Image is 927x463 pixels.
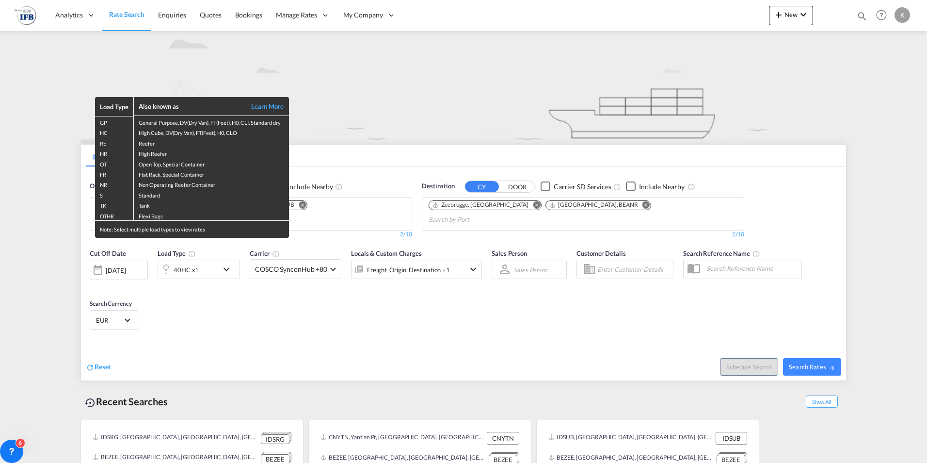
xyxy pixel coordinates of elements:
td: HC [95,127,134,137]
th: Load Type [95,97,134,116]
td: GP [95,116,134,127]
td: FR [95,168,134,179]
td: Tank [134,199,289,210]
td: OT [95,158,134,168]
td: Open Top, Special Container [134,158,289,168]
td: General Purpose, DV(Dry Van), FT(Feet), H0, CLI, Standard dry [134,116,289,127]
td: High Reefer [134,148,289,158]
td: Flat Rack, Special Container [134,168,289,179]
td: High Cube, DV(Dry Van), FT(Feet), H0, CLO [134,127,289,137]
td: HR [95,148,134,158]
td: S [95,189,134,199]
td: Reefer [134,137,289,148]
div: Also known as [139,102,240,111]
td: RE [95,137,134,148]
td: Non Operating Reefer Container [134,179,289,189]
td: Standard [134,189,289,199]
td: Flexi Bags [134,210,289,221]
div: Note: Select multiple load types to view rates [95,221,289,238]
td: OTHR [95,210,134,221]
a: Learn More [240,102,284,111]
td: NR [95,179,134,189]
td: TK [95,199,134,210]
